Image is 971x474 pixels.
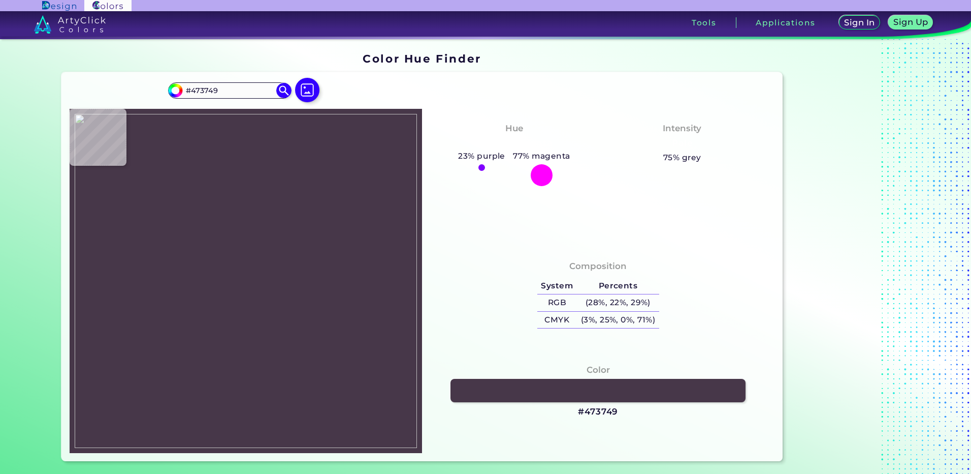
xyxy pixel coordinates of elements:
[839,15,881,29] a: Sign In
[692,19,717,26] h3: Tools
[577,294,659,311] h5: (28%, 22%, 29%)
[569,259,627,274] h4: Composition
[363,51,481,66] h1: Color Hue Finder
[455,150,509,163] h5: 23% purple
[578,406,618,418] h3: #473749
[663,121,701,136] h4: Intensity
[276,83,292,98] img: icon search
[505,121,523,136] h4: Hue
[472,137,557,150] h3: Purply Magenta
[844,18,875,26] h5: Sign In
[577,312,659,329] h5: (3%, 25%, 0%, 71%)
[537,278,577,294] h5: System
[75,114,417,448] img: 9bb924d5-8628-4ea8-b556-83a0c15da198
[34,15,106,34] img: logo_artyclick_colors_white.svg
[537,312,577,329] h5: CMYK
[663,151,701,164] h5: 75% grey
[893,18,928,26] h5: Sign Up
[295,78,319,102] img: icon picture
[587,363,610,377] h4: Color
[42,1,76,11] img: ArtyClick Design logo
[537,294,577,311] h5: RGB
[509,150,574,163] h5: 77% magenta
[888,15,933,29] a: Sign Up
[668,137,697,150] h3: Pale
[577,278,659,294] h5: Percents
[756,19,815,26] h3: Applications
[182,84,277,98] input: type color..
